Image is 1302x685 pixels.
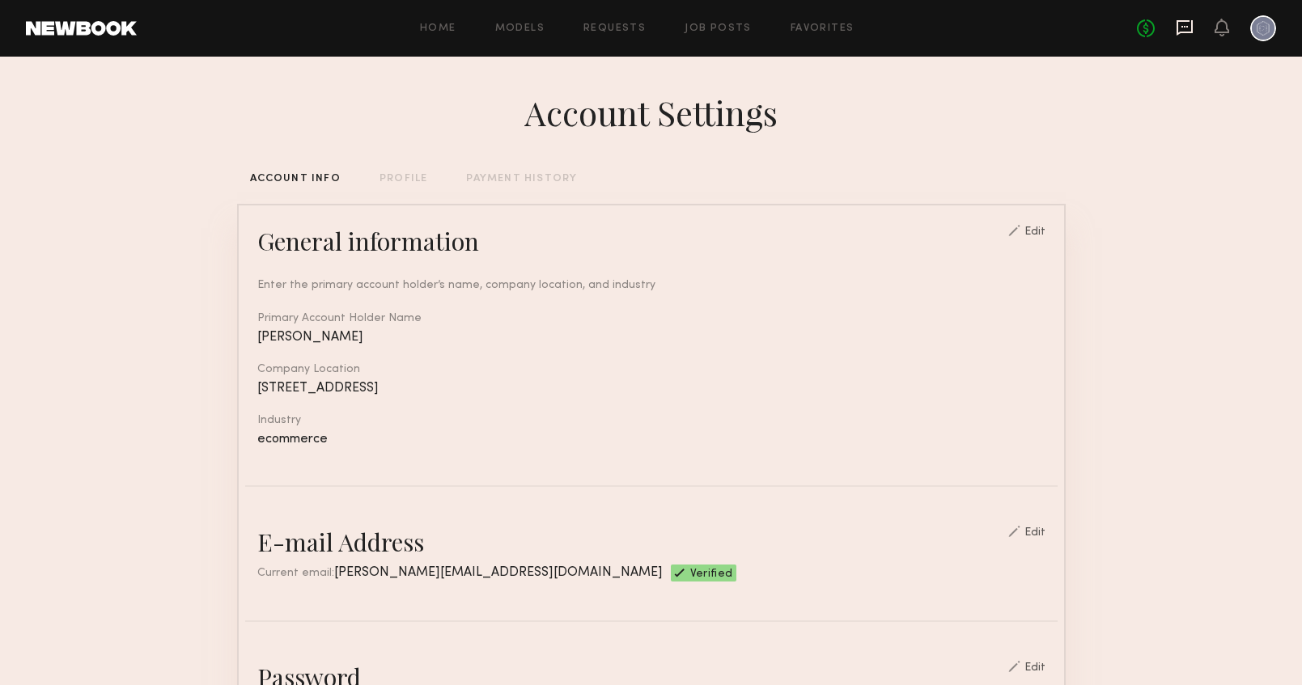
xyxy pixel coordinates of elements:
div: Current email: [257,564,663,581]
div: ACCOUNT INFO [250,174,341,184]
div: Primary Account Holder Name [257,313,1045,324]
div: Account Settings [524,90,778,135]
span: [PERSON_NAME][EMAIL_ADDRESS][DOMAIN_NAME] [334,566,663,579]
div: PROFILE [380,174,427,184]
div: [PERSON_NAME] [257,331,1045,345]
div: Industry [257,415,1045,426]
div: Edit [1024,527,1045,539]
a: Requests [583,23,646,34]
span: Verified [690,569,733,581]
div: ecommerce [257,433,1045,446]
div: Enter the primary account holder’s name, company location, and industry [257,277,1045,294]
div: E-mail Address [257,526,424,558]
div: [STREET_ADDRESS] [257,382,1045,395]
a: Job Posts [685,23,752,34]
div: Edit [1024,226,1045,238]
a: Home [420,23,456,34]
a: Favorites [791,23,855,34]
div: PAYMENT HISTORY [466,174,577,184]
div: Edit [1024,662,1045,674]
a: Models [495,23,545,34]
div: General information [257,225,479,257]
div: Company Location [257,364,1045,375]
